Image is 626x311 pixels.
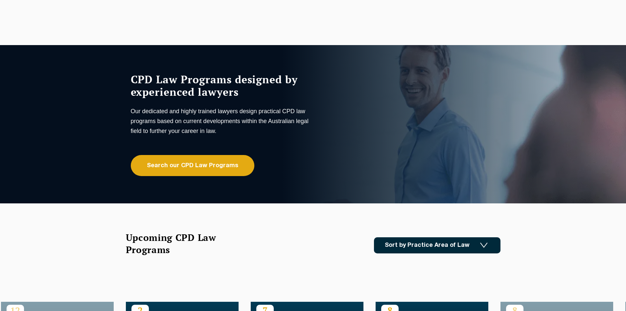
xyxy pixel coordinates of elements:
[126,231,233,256] h2: Upcoming CPD Law Programs
[131,155,254,176] a: Search our CPD Law Programs
[480,243,488,248] img: Icon
[374,237,500,253] a: Sort by Practice Area of Law
[131,106,312,136] p: Our dedicated and highly trained lawyers design practical CPD law programs based on current devel...
[131,73,312,98] h1: CPD Law Programs designed by experienced lawyers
